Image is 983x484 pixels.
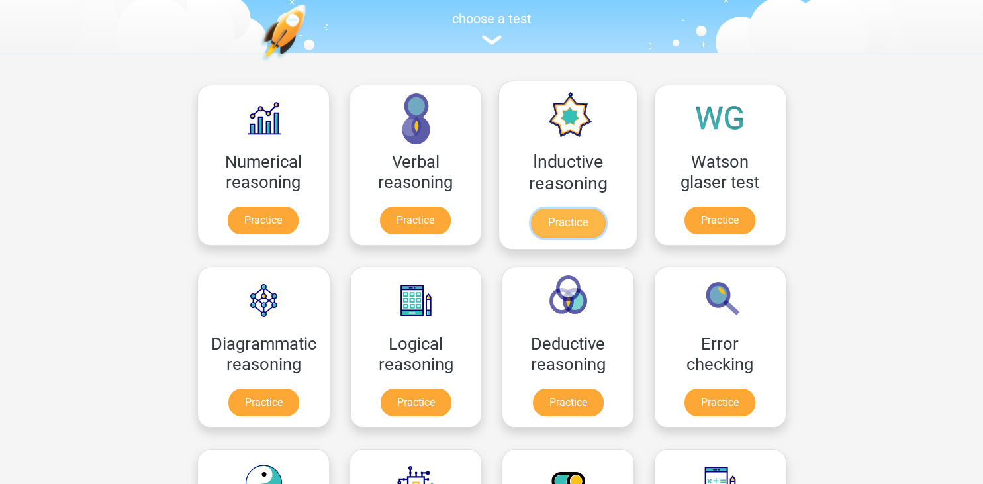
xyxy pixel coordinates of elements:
[381,389,451,416] a: Practice
[482,35,502,45] img: assessment
[684,389,755,416] a: Practice
[228,207,299,234] a: Practice
[260,4,357,124] img: practice
[530,209,604,238] a: Practice
[380,207,451,234] a: Practice
[228,389,299,416] a: Practice
[187,11,796,46] a: choose a test
[684,207,755,234] a: Practice
[187,11,796,26] h5: choose a test
[533,389,604,416] a: Practice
